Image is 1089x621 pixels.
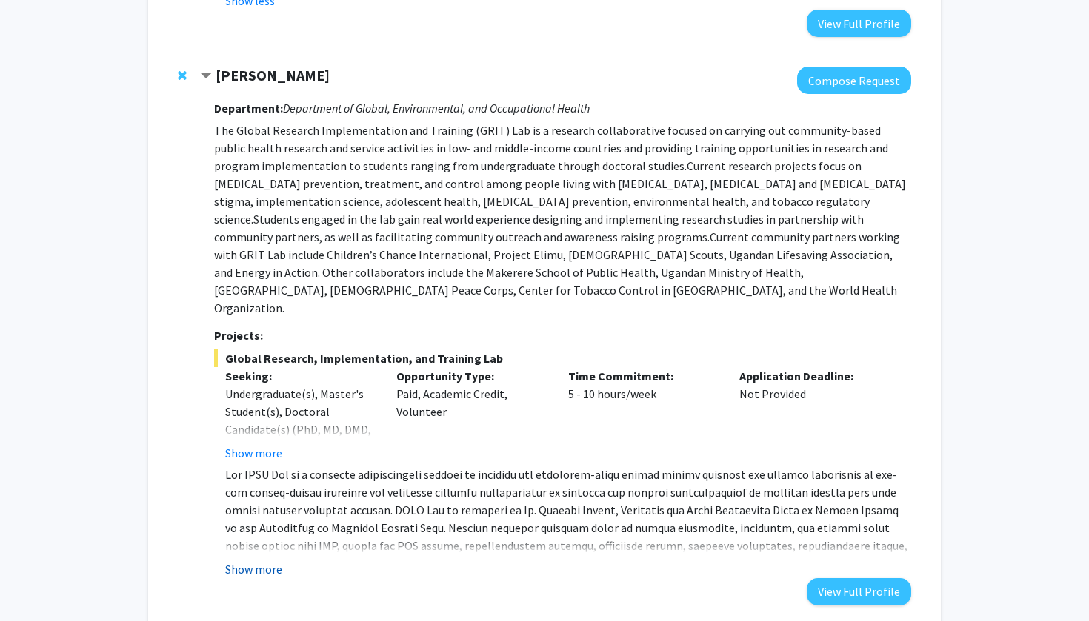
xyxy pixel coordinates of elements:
p: Seeking: [225,367,375,385]
div: Not Provided [728,367,900,462]
button: View Full Profile [807,10,911,37]
p: The Global Research Implementation and Training (GRIT) Lab is a research collaborative focused on... [214,121,911,317]
button: Compose Request to Heather Wipfli [797,67,911,94]
p: Opportunity Type: [396,367,546,385]
p: Application Deadline: [739,367,889,385]
span: Students engaged in the lab gain real world experience designing and implementing research studie... [214,212,864,244]
p: Time Commitment: [568,367,718,385]
strong: [PERSON_NAME] [216,66,330,84]
div: Paid, Academic Credit, Volunteer [385,367,557,462]
span: Current community partners working with GRIT Lab include Children’s Chance International, Project... [214,229,900,315]
span: Global Research, Implementation, and Training Lab [214,349,911,367]
div: 5 - 10 hours/week [557,367,729,462]
div: Undergraduate(s), Master's Student(s), Doctoral Candidate(s) (PhD, MD, DMD, PharmD, etc.), Postdo... [225,385,375,491]
button: View Full Profile [807,578,911,605]
strong: Projects: [214,328,263,343]
button: Show more [225,560,282,578]
button: Show more [225,444,282,462]
span: Remove Heather Wipfli from bookmarks [178,70,187,81]
strong: Department: [214,101,283,115]
iframe: Chat [11,554,63,610]
i: Department of Global, Environmental, and Occupational Health [283,101,590,115]
span: Contract Heather Wipfli Bookmark [200,70,212,82]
